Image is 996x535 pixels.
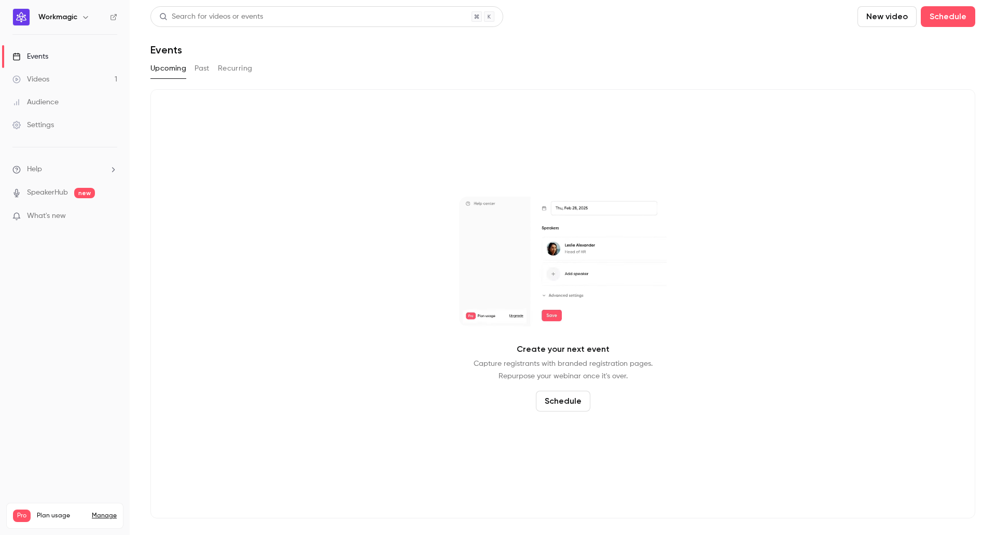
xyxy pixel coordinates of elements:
li: help-dropdown-opener [12,164,117,175]
p: Create your next event [517,343,610,355]
span: What's new [27,211,66,222]
button: Upcoming [150,60,186,77]
span: Pro [13,510,31,522]
a: SpeakerHub [27,187,68,198]
div: Videos [12,74,49,85]
p: Capture registrants with branded registration pages. Repurpose your webinar once it's over. [474,358,653,382]
h6: Workmagic [38,12,77,22]
div: Settings [12,120,54,130]
a: Manage [92,512,117,520]
div: Search for videos or events [159,11,263,22]
span: Help [27,164,42,175]
button: Schedule [536,391,590,411]
div: Audience [12,97,59,107]
h1: Events [150,44,182,56]
div: Events [12,51,48,62]
button: Past [195,60,210,77]
button: New video [857,6,917,27]
img: Workmagic [13,9,30,25]
button: Recurring [218,60,253,77]
button: Schedule [921,6,975,27]
span: new [74,188,95,198]
span: Plan usage [37,512,86,520]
